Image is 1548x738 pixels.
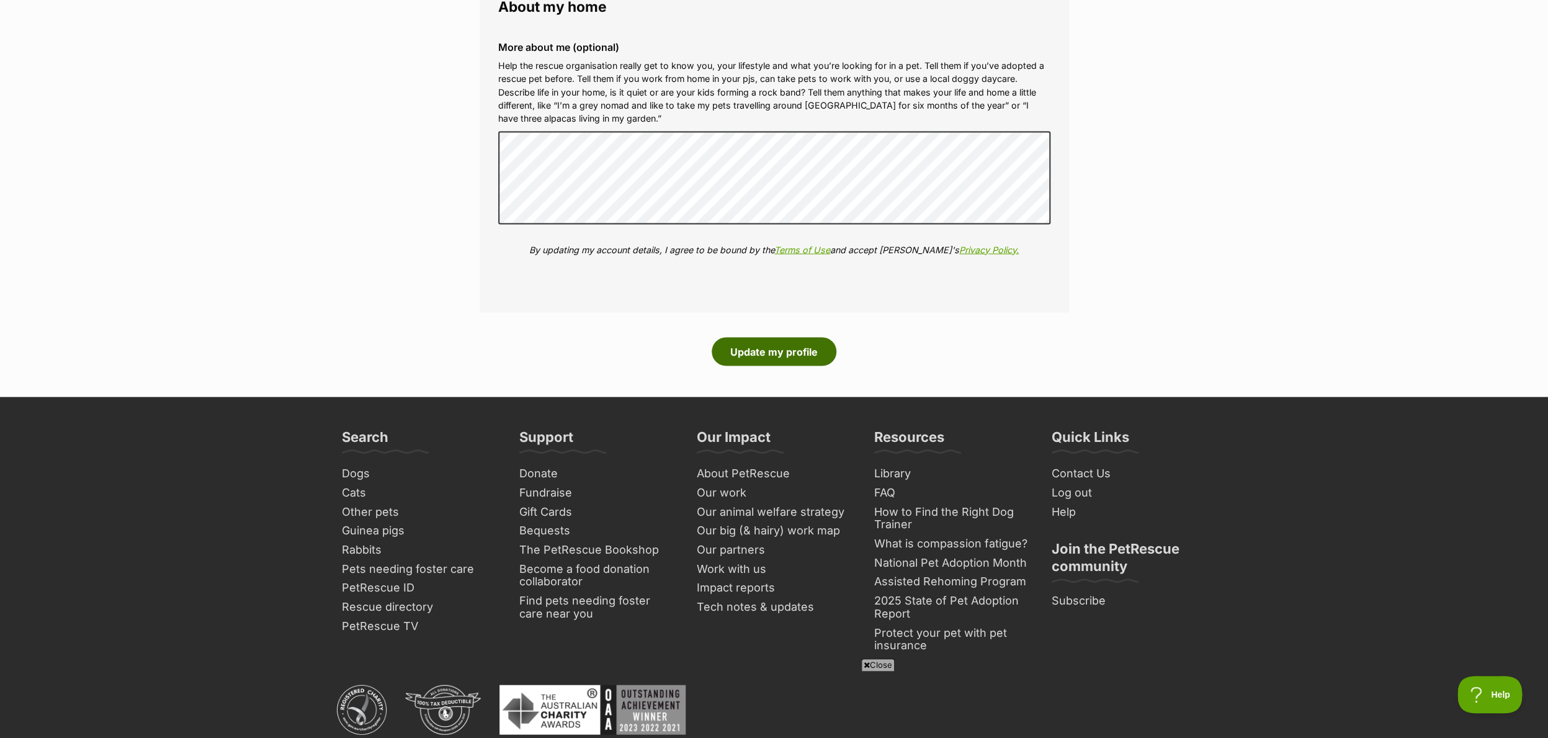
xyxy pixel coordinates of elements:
a: Tech notes & updates [692,597,857,616]
a: Become a food donation collaborator [514,559,679,591]
img: ACNC [337,685,387,734]
a: FAQ [869,483,1034,502]
a: Pets needing foster care [337,559,502,578]
button: Update my profile [712,337,836,366]
a: Terms of Use [774,244,830,254]
a: Help [1047,502,1212,521]
a: Our animal welfare strategy [692,502,857,521]
a: PetRescue TV [337,616,502,636]
h3: Quick Links [1052,428,1129,452]
iframe: Help Scout Beacon - Open [1457,676,1523,713]
iframe: Advertisement [473,676,1075,732]
a: The PetRescue Bookshop [514,540,679,559]
a: Our partners [692,540,857,559]
img: DGR [405,685,481,734]
p: By updating my account details, I agree to be bound by the and accept [PERSON_NAME]'s [498,243,1050,256]
h3: Support [519,428,573,452]
a: Dogs [337,464,502,483]
a: Impact reports [692,578,857,597]
a: Library [869,464,1034,483]
a: Our big (& hairy) work map [692,521,857,540]
a: Gift Cards [514,502,679,521]
a: Assisted Rehoming Program [869,572,1034,591]
a: Find pets needing foster care near you [514,591,679,623]
h3: Resources [874,428,944,452]
a: 2025 State of Pet Adoption Report [869,591,1034,623]
a: Contact Us [1047,464,1212,483]
a: National Pet Adoption Month [869,553,1034,572]
a: What is compassion fatigue? [869,534,1034,553]
h3: Our Impact [697,428,771,452]
span: Close [861,659,895,671]
a: Work with us [692,559,857,578]
a: Cats [337,483,502,502]
p: Help the rescue organisation really get to know you, your lifestyle and what you’re looking for i... [498,58,1050,125]
h3: Join the PetRescue community [1052,539,1207,582]
a: Privacy Policy. [959,244,1019,254]
a: Guinea pigs [337,521,502,540]
label: More about me (optional) [498,41,1050,52]
a: Our work [692,483,857,502]
a: Bequests [514,521,679,540]
a: Log out [1047,483,1212,502]
a: Rescue directory [337,597,502,616]
a: Subscribe [1047,591,1212,610]
a: PetRescue ID [337,578,502,597]
a: About PetRescue [692,464,857,483]
a: Donate [514,464,679,483]
a: Protect your pet with pet insurance [869,623,1034,655]
a: Rabbits [337,540,502,559]
a: Fundraise [514,483,679,502]
h3: Search [342,428,388,452]
a: Other pets [337,502,502,521]
a: How to Find the Right Dog Trainer [869,502,1034,534]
